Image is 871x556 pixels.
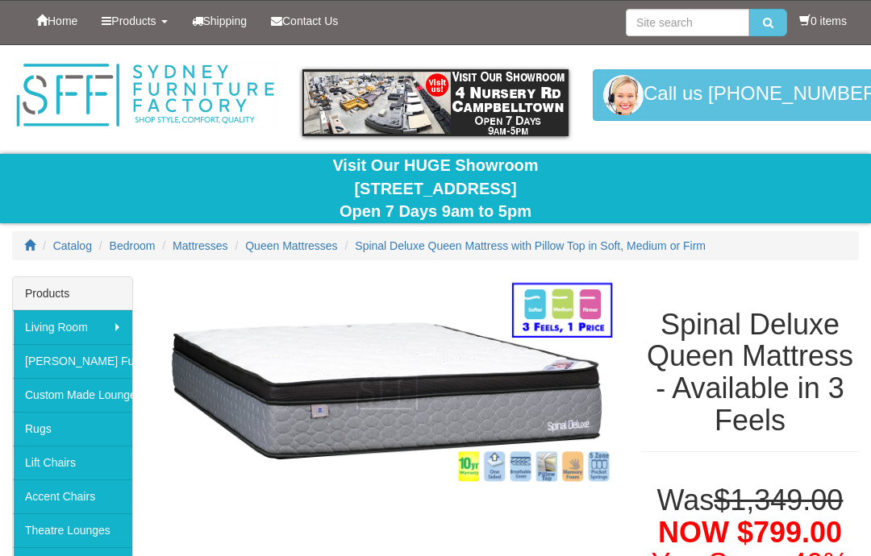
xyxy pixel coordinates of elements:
span: Home [48,15,77,27]
a: Theatre Lounges [13,513,132,547]
a: Queen Mattresses [245,239,337,252]
del: $1,349.00 [714,483,843,517]
a: Bedroom [110,239,156,252]
a: Custom Made Lounges [13,378,132,412]
a: Products [90,1,179,41]
a: [PERSON_NAME] Furniture [13,344,132,378]
a: Spinal Deluxe Queen Mattress with Pillow Top in Soft, Medium or Firm [355,239,706,252]
a: Living Room [13,310,132,344]
a: Home [24,1,90,41]
a: Lift Chairs [13,446,132,479]
h1: Spinal Deluxe Queen Mattress - Available in 3 Feels [641,309,859,436]
img: Sydney Furniture Factory [12,61,278,130]
li: 0 items [799,13,847,29]
input: Site search [626,9,749,36]
div: Visit Our HUGE Showroom [STREET_ADDRESS] Open 7 Days 9am to 5pm [12,154,859,223]
a: Rugs [13,412,132,446]
img: showroom.gif [302,69,569,136]
a: Mattresses [173,239,227,252]
span: NOW $799.00 [658,516,842,549]
a: Shipping [180,1,260,41]
span: Shipping [203,15,248,27]
div: Products [13,277,132,310]
a: Catalog [53,239,92,252]
span: Contact Us [282,15,338,27]
a: Accent Chairs [13,479,132,513]
a: Contact Us [259,1,350,41]
span: Products [111,15,156,27]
